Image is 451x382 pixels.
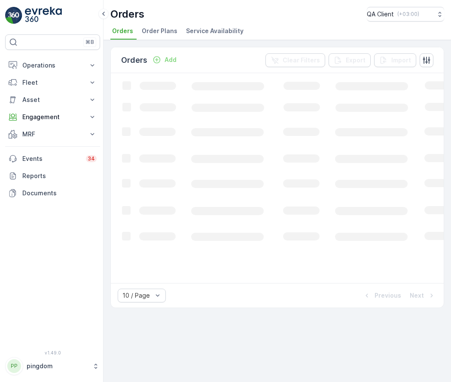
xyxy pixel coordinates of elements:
[409,290,437,301] button: Next
[88,155,95,162] p: 34
[112,27,133,35] span: Orders
[5,350,100,355] span: v 1.49.0
[22,61,83,70] p: Operations
[346,56,366,65] p: Export
[283,56,320,65] p: Clear Filters
[5,167,100,185] a: Reports
[5,7,22,24] img: logo
[5,91,100,108] button: Asset
[186,27,244,35] span: Service Availability
[367,10,394,18] p: QA Client
[410,291,424,300] p: Next
[5,357,100,375] button: PPpingdom
[329,53,371,67] button: Export
[22,130,83,139] p: MRF
[22,78,83,87] p: Fleet
[22,95,83,104] p: Asset
[367,7,444,22] button: QA Client(+03:00)
[265,53,325,67] button: Clear Filters
[22,189,97,197] p: Documents
[5,185,100,202] a: Documents
[5,74,100,91] button: Fleet
[121,54,147,66] p: Orders
[5,57,100,74] button: Operations
[397,11,419,18] p: ( +03:00 )
[149,55,180,65] button: Add
[22,172,97,180] p: Reports
[27,362,88,370] p: pingdom
[391,56,411,65] p: Import
[362,290,402,301] button: Previous
[165,55,177,64] p: Add
[22,113,83,121] p: Engagement
[85,39,94,46] p: ⌘B
[110,7,144,21] p: Orders
[142,27,177,35] span: Order Plans
[5,126,100,143] button: MRF
[375,291,401,300] p: Previous
[374,53,416,67] button: Import
[5,108,100,126] button: Engagement
[22,154,81,163] p: Events
[5,150,100,167] a: Events34
[25,7,62,24] img: logo_light-DOdMpM7g.png
[7,359,21,373] div: PP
